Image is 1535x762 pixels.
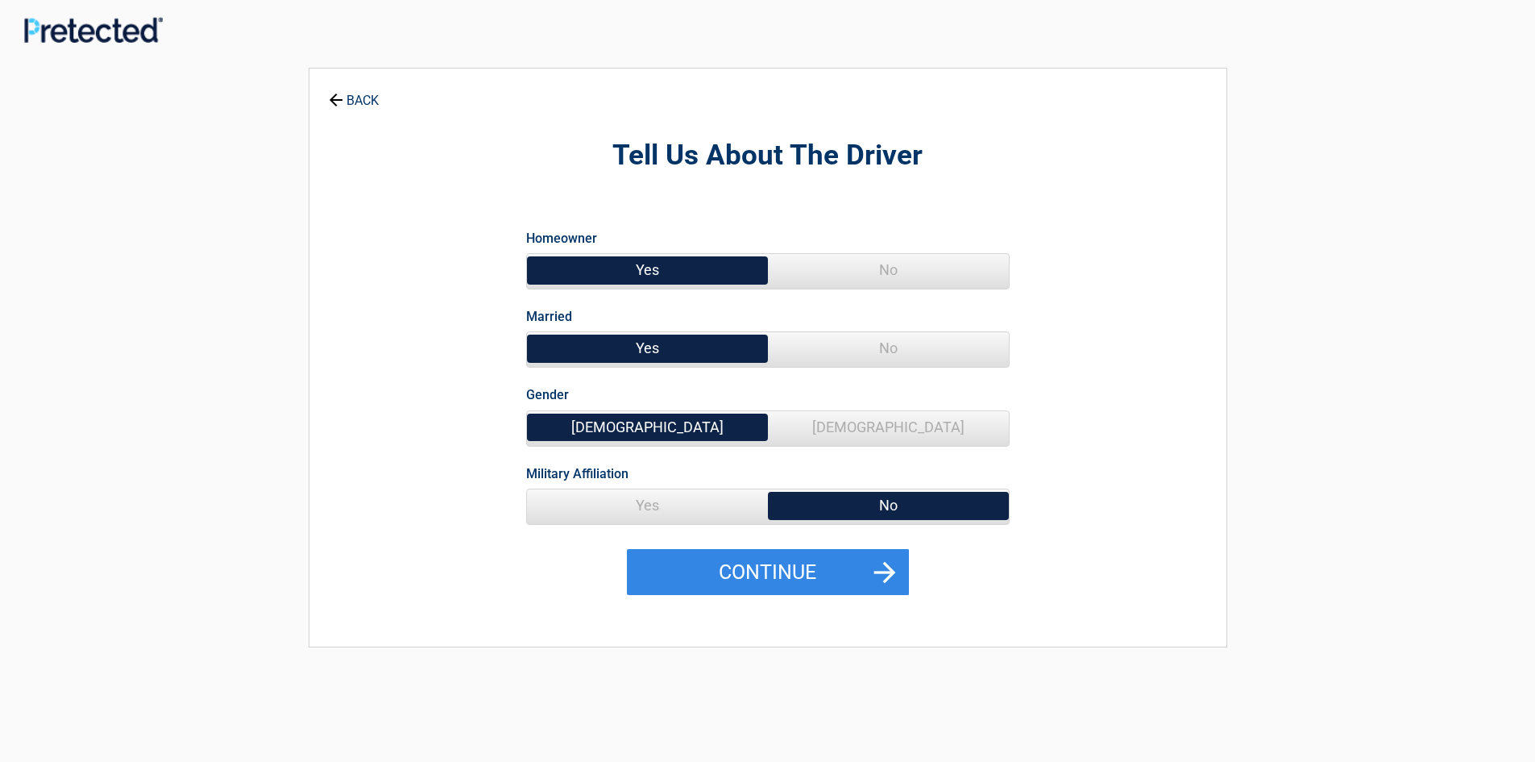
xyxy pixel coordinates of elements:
[768,489,1009,522] span: No
[768,411,1009,443] span: [DEMOGRAPHIC_DATA]
[326,79,382,107] a: BACK
[398,137,1138,175] h2: Tell Us About The Driver
[527,489,768,522] span: Yes
[527,332,768,364] span: Yes
[526,463,629,485] label: Military Affiliation
[526,306,572,327] label: Married
[527,254,768,286] span: Yes
[526,227,597,249] label: Homeowner
[627,549,909,596] button: Continue
[526,384,569,406] label: Gender
[527,411,768,443] span: [DEMOGRAPHIC_DATA]
[768,332,1009,364] span: No
[24,17,163,42] img: Main Logo
[768,254,1009,286] span: No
